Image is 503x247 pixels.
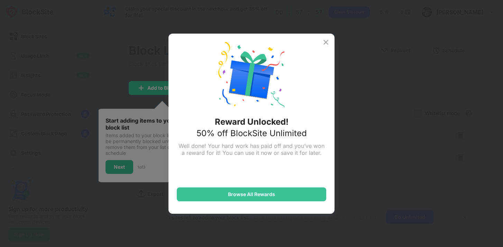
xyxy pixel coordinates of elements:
img: x-button.svg [322,38,330,46]
img: reward-unlock.svg [218,42,285,108]
div: Browse All Rewards [228,192,275,197]
div: Well done! Your hard work has paid off and you’ve won a reward for it! You can use it now or save... [177,142,326,156]
div: 50% off BlockSite Unlimited [196,128,307,138]
div: Reward Unlocked! [215,117,289,127]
